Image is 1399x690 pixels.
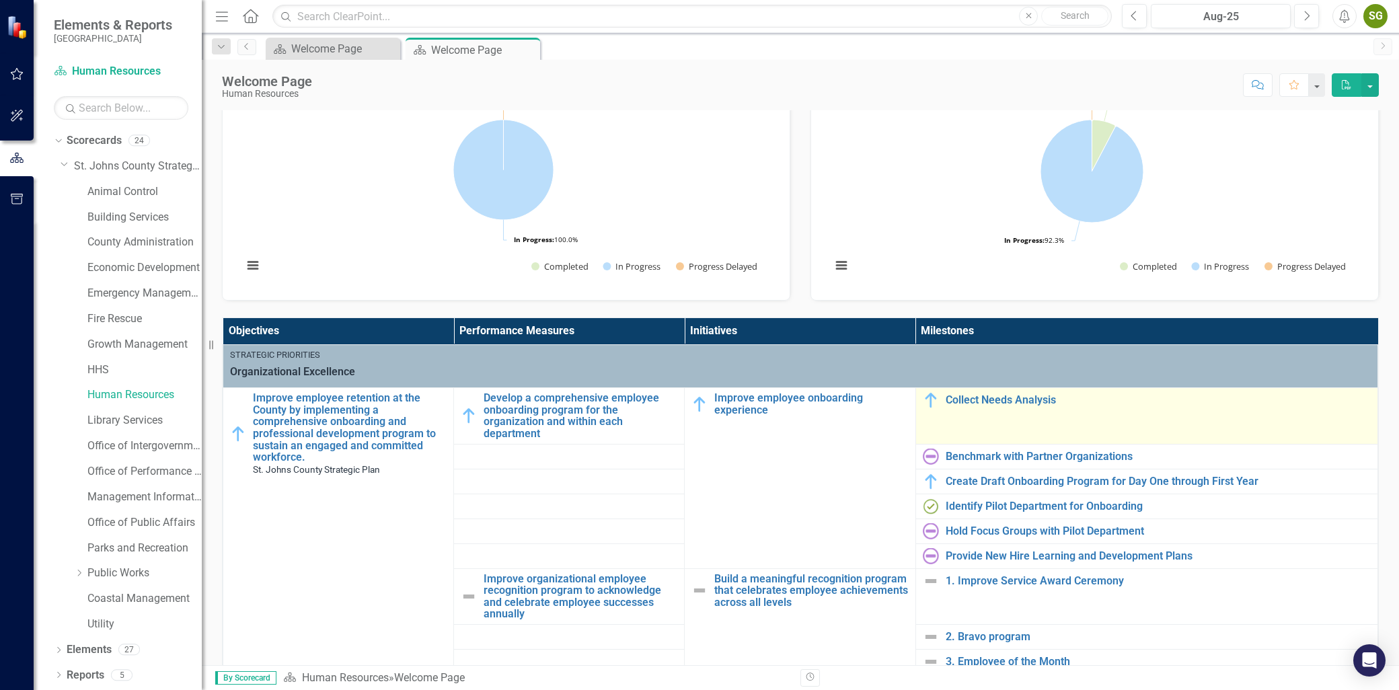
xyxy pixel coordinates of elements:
[461,408,477,424] img: In Progress
[1120,261,1176,272] button: Show Completed
[87,617,202,632] a: Utility
[74,159,202,174] a: St. Johns County Strategic Plan
[269,40,397,57] a: Welcome Page
[825,85,1359,286] svg: Interactive chart
[54,96,188,120] input: Search Below...
[946,451,1371,463] a: Benchmark with Partner Organizations
[67,668,104,683] a: Reports
[461,588,477,605] img: Not Defined
[915,388,1377,444] td: Double-Click to Edit Right Click for Context Menu
[691,582,708,599] img: Not Defined
[222,74,312,89] div: Welcome Page
[215,671,276,685] span: By Scorecard
[1191,261,1250,272] button: Show In Progress
[236,85,771,286] svg: Interactive chart
[544,260,589,272] text: Completed
[1277,260,1346,272] text: Progress Delayed
[7,15,30,38] img: ClearPoint Strategy
[915,543,1377,568] td: Double-Click to Edit Right Click for Context Menu
[87,438,202,454] a: Office of Intergovernmental Affairs
[87,413,202,428] a: Library Services
[67,642,112,658] a: Elements
[230,426,246,442] img: In Progress
[514,235,578,244] text: 100.0%
[946,631,1371,643] a: 2. Bravo program
[87,515,202,531] a: Office of Public Affairs
[118,644,140,656] div: 27
[923,449,939,465] img: Not Started
[87,235,202,250] a: County Administration
[676,261,759,272] button: Show Progress Delayed
[615,260,660,272] text: In Progress
[923,573,939,589] img: Not Defined
[1353,644,1386,677] div: Open Intercom Messenger
[1156,9,1286,25] div: Aug-25
[236,85,776,286] div: Chart. Highcharts interactive chart.
[689,260,757,272] text: Progress Delayed
[946,550,1371,562] a: Provide New Hire Learning and Development Plans
[87,311,202,327] a: Fire Rescue
[1041,120,1143,223] path: In Progress, 12.
[923,523,939,539] img: Not Started
[915,469,1377,494] td: Double-Click to Edit Right Click for Context Menu
[454,568,685,624] td: Double-Click to Edit Right Click for Context Menu
[946,656,1371,668] a: 3. Employee of the Month
[87,337,202,352] a: Growth Management
[230,349,1371,361] div: Strategic Priorities
[253,392,447,463] a: Improve employee retention at the County by implementing a comprehensive onboarding and professio...
[67,133,122,149] a: Scorecards
[222,89,312,99] div: Human Resources
[1133,260,1177,272] text: Completed
[484,392,677,439] a: Develop a comprehensive employee onboarding program for the organization and within each department
[394,671,465,684] div: Welcome Page
[1204,260,1249,272] text: In Progress
[531,261,588,272] button: Show Completed
[54,64,188,79] a: Human Resources
[1151,4,1291,28] button: Aug-25
[923,548,939,564] img: Not Started
[825,85,1365,286] div: Chart. Highcharts interactive chart.
[302,671,389,684] a: Human Resources
[691,396,708,412] img: In Progress
[915,624,1377,649] td: Double-Click to Edit Right Click for Context Menu
[87,566,202,581] a: Public Works
[714,392,908,416] a: Improve employee onboarding experience
[915,568,1377,624] td: Double-Click to Edit Right Click for Context Menu
[87,184,202,200] a: Animal Control
[1004,235,1045,245] tspan: In Progress:
[603,261,661,272] button: Show In Progress
[946,475,1371,488] a: Create Draft Onboarding Program for Day One through First Year
[923,629,939,645] img: Not Defined
[253,464,380,475] span: St. Johns County Strategic Plan
[831,256,850,274] button: View chart menu, Chart
[915,519,1377,543] td: Double-Click to Edit Right Click for Context Menu
[54,33,172,44] small: [GEOGRAPHIC_DATA]
[1264,261,1347,272] button: Show Progress Delayed
[1004,235,1064,245] text: 92.3%
[946,525,1371,537] a: Hold Focus Groups with Pilot Department
[1041,7,1108,26] button: Search
[87,210,202,225] a: Building Services
[915,494,1377,519] td: Double-Click to Edit Right Click for Context Menu
[87,490,202,505] a: Management Information Systems
[128,135,150,147] div: 24
[923,498,939,514] img: Completed
[915,649,1377,674] td: Double-Click to Edit Right Click for Context Menu
[1363,4,1388,28] div: SG
[87,464,202,480] a: Office of Performance & Transparency
[1092,120,1115,171] path: Completed, 1.
[87,591,202,607] a: Coastal Management
[714,573,908,609] a: Build a meaningful recognition program that celebrates employee achievements across all levels
[291,40,397,57] div: Welcome Page
[685,388,915,568] td: Double-Click to Edit Right Click for Context Menu
[923,473,939,490] img: In Progress
[946,500,1371,512] a: Identify Pilot Department for Onboarding
[946,575,1371,587] a: 1. Improve Service Award Ceremony
[87,260,202,276] a: Economic Development
[1061,10,1090,21] span: Search
[87,387,202,403] a: Human Resources
[915,444,1377,469] td: Double-Click to Edit Right Click for Context Menu
[946,394,1371,406] a: Collect Needs Analysis
[87,362,202,378] a: HHS
[111,669,133,681] div: 5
